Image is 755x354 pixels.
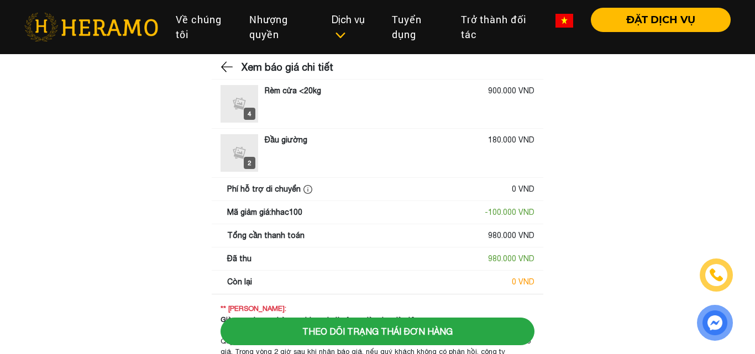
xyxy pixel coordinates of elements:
div: - 100.000 VND [485,207,534,218]
h3: Xem báo giá chi tiết [242,54,333,81]
a: Về chúng tôi [167,8,240,46]
div: 180.000 VND [488,134,534,146]
div: Tổng cần thanh toán [227,230,305,241]
div: 0 VND [512,183,534,195]
img: info [303,185,312,194]
div: 2 [244,157,255,169]
img: vn-flag.png [555,14,573,28]
div: Mã giảm giá: hhac100 [227,207,302,218]
a: Tuyển dụng [383,8,452,46]
div: Còn lại [227,276,252,288]
div: 4 [244,108,255,120]
a: Trở thành đối tác [452,8,547,46]
a: ĐẶT DỊCH VỤ [582,15,731,25]
div: 900.000 VND [488,85,534,97]
img: subToggleIcon [334,30,346,41]
div: 980.000 VND [488,253,534,265]
div: 0 VND [512,276,534,288]
div: Đầu giường [265,134,307,146]
button: Theo dõi trạng thái đơn hàng [221,318,534,345]
a: phone-icon [700,259,732,290]
img: heramo-logo.png [24,13,158,41]
div: Phí hỗ trợ di chuyển [227,183,315,195]
div: Rèm cửa <20kg [265,85,321,97]
a: Nhượng quyền [240,8,323,46]
div: 980.000 VND [488,230,534,241]
img: back [221,59,235,75]
strong: ** [PERSON_NAME]: [221,304,286,313]
button: ĐẶT DỊCH VỤ [591,8,731,32]
div: Đã thu [227,253,251,265]
div: Dịch vụ [332,12,374,42]
img: phone-icon [708,267,725,283]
